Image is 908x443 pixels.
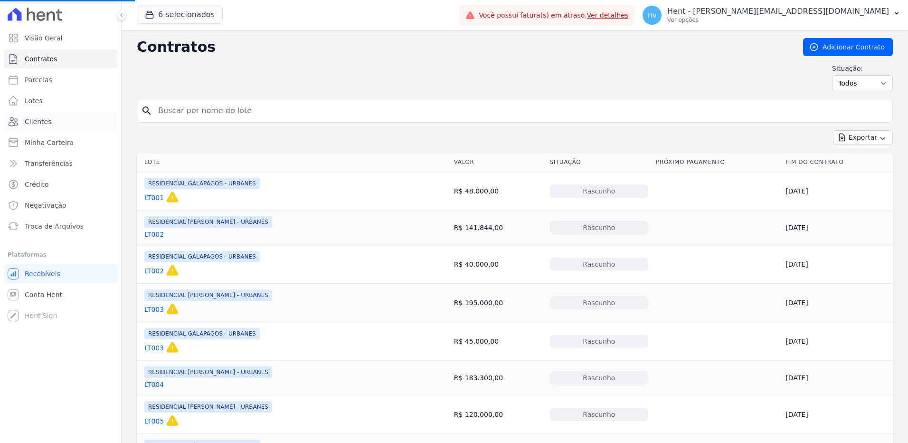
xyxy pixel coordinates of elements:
[782,395,893,434] td: [DATE]
[4,112,117,131] a: Clientes
[4,175,117,194] a: Crédito
[782,153,893,172] th: Fim do Contrato
[550,408,649,421] div: Rascunho
[4,91,117,110] a: Lotes
[667,16,889,24] p: Ver opções
[546,153,653,172] th: Situação
[782,245,893,284] td: [DATE]
[450,361,546,395] td: R$ 183.300,00
[25,138,74,147] span: Minha Carteira
[667,7,889,16] p: Hent - [PERSON_NAME][EMAIL_ADDRESS][DOMAIN_NAME]
[25,75,52,85] span: Parcelas
[4,70,117,89] a: Parcelas
[144,366,272,378] span: RESIDENCIAL [PERSON_NAME] - URBANES
[25,159,73,168] span: Transferências
[450,284,546,322] td: R$ 195.000,00
[144,289,272,301] span: RESIDENCIAL [PERSON_NAME] - URBANES
[144,251,260,262] span: RESIDENCIAL GÁLAPAGOS - URBANES
[550,371,649,385] div: Rascunho
[137,153,450,172] th: Lote
[450,211,546,245] td: R$ 141.844,00
[450,153,546,172] th: Valor
[144,193,164,202] a: LT001
[833,130,893,145] button: Exportar
[4,217,117,236] a: Troca de Arquivos
[550,221,649,234] div: Rascunho
[782,284,893,322] td: [DATE]
[450,322,546,361] td: R$ 45.000,00
[25,221,84,231] span: Troca de Arquivos
[144,401,272,413] span: RESIDENCIAL [PERSON_NAME] - URBANES
[652,153,782,172] th: Próximo Pagamento
[25,180,49,189] span: Crédito
[4,154,117,173] a: Transferências
[25,201,66,210] span: Negativação
[782,322,893,361] td: [DATE]
[4,49,117,68] a: Contratos
[25,33,63,43] span: Visão Geral
[782,211,893,245] td: [DATE]
[4,196,117,215] a: Negativação
[137,6,223,24] button: 6 selecionados
[144,305,164,314] a: LT003
[8,249,113,260] div: Plataformas
[137,39,788,56] h2: Contratos
[25,290,62,299] span: Conta Hent
[635,2,908,29] button: Hv Hent - [PERSON_NAME][EMAIL_ADDRESS][DOMAIN_NAME] Ver opções
[550,258,649,271] div: Rascunho
[782,361,893,395] td: [DATE]
[25,96,43,106] span: Lotes
[144,380,164,389] a: LT004
[4,285,117,304] a: Conta Hent
[4,29,117,48] a: Visão Geral
[144,216,272,228] span: RESIDENCIAL [PERSON_NAME] - URBANES
[832,64,893,73] label: Situação:
[479,10,628,20] span: Você possui fatura(s) em atraso.
[144,343,164,353] a: LT003
[782,172,893,211] td: [DATE]
[144,328,260,339] span: RESIDENCIAL GÁLAPAGOS - URBANES
[803,38,893,56] a: Adicionar Contrato
[144,178,260,189] span: RESIDENCIAL GÁLAPAGOS - URBANES
[550,335,649,348] div: Rascunho
[550,296,649,309] div: Rascunho
[144,266,164,276] a: LT002
[648,12,657,19] span: Hv
[141,105,152,116] i: search
[152,101,889,120] input: Buscar por nome do lote
[450,395,546,434] td: R$ 120.000,00
[4,264,117,283] a: Recebíveis
[144,230,164,239] a: LT002
[450,172,546,211] td: R$ 48.000,00
[144,416,164,426] a: LT005
[587,11,629,19] a: Ver detalhes
[4,133,117,152] a: Minha Carteira
[25,54,57,64] span: Contratos
[550,184,649,198] div: Rascunho
[25,269,60,279] span: Recebíveis
[25,117,51,126] span: Clientes
[450,245,546,284] td: R$ 40.000,00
